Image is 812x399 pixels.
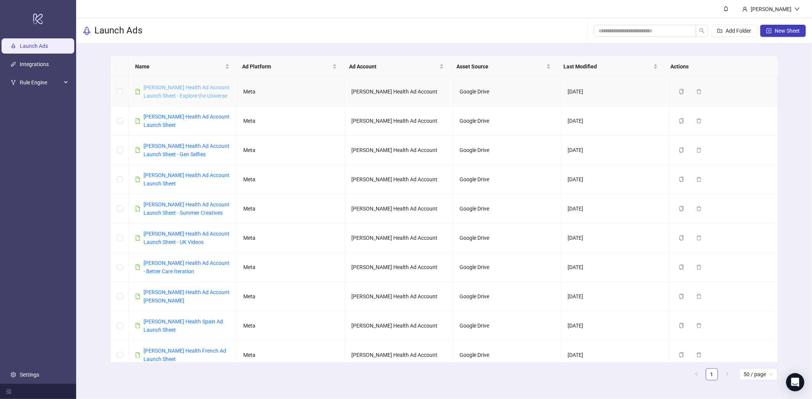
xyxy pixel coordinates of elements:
[694,372,699,376] span: left
[237,165,345,194] td: Meta
[345,253,453,282] td: [PERSON_NAME] Health Ad Account
[345,282,453,311] td: [PERSON_NAME] Health Ad Account
[144,84,230,99] a: [PERSON_NAME] Health Ad Account Launch Sheet - Explore the Universe
[129,56,236,77] th: Name
[562,253,670,282] td: [DATE]
[664,56,771,77] th: Actions
[696,147,702,153] span: delete
[691,368,703,380] li: Previous Page
[453,77,562,106] td: Google Drive
[563,62,652,71] span: Last Modified
[725,372,729,376] span: right
[562,136,670,165] td: [DATE]
[144,348,226,362] a: [PERSON_NAME] Health French Ad Launch Sheet
[562,340,670,370] td: [DATE]
[135,177,140,182] span: file
[679,177,684,182] span: copy
[242,62,330,71] span: Ad Platform
[237,77,345,106] td: Meta
[144,143,230,157] a: [PERSON_NAME] Health Ad Account Launch Sheet - Gen Selfies
[557,56,664,77] th: Last Modified
[453,311,562,340] td: Google Drive
[679,206,684,211] span: copy
[135,118,140,123] span: file
[699,28,705,33] span: search
[20,75,62,90] span: Rule Engine
[696,206,702,211] span: delete
[744,369,773,380] span: 50 / page
[711,25,757,37] button: Add Folder
[453,136,562,165] td: Google Drive
[742,6,748,12] span: user
[453,282,562,311] td: Google Drive
[345,194,453,223] td: [PERSON_NAME] Health Ad Account
[562,77,670,106] td: [DATE]
[696,352,702,358] span: delete
[237,311,345,340] td: Meta
[726,28,751,34] span: Add Folder
[135,294,140,299] span: file
[679,264,684,270] span: copy
[20,43,48,49] a: Launch Ads
[679,89,684,94] span: copy
[20,372,39,378] a: Settings
[144,172,230,187] a: [PERSON_NAME] Health Ad Account Launch Sheet
[135,264,140,270] span: file
[766,28,772,33] span: plus-square
[6,389,11,394] span: menu-fold
[135,235,140,241] span: file
[706,368,718,380] li: 1
[237,282,345,311] td: Meta
[562,106,670,136] td: [DATE]
[775,28,800,34] span: New Sheet
[135,147,140,153] span: file
[706,369,718,380] a: 1
[717,28,723,33] span: folder-add
[345,223,453,253] td: [PERSON_NAME] Health Ad Account
[679,323,684,328] span: copy
[135,206,140,211] span: file
[696,235,702,241] span: delete
[562,282,670,311] td: [DATE]
[696,177,702,182] span: delete
[679,235,684,241] span: copy
[453,106,562,136] td: Google Drive
[696,264,702,270] span: delete
[723,6,729,11] span: bell
[345,77,453,106] td: [PERSON_NAME] Health Ad Account
[20,61,49,67] a: Integrations
[562,165,670,194] td: [DATE]
[237,223,345,253] td: Meta
[453,340,562,370] td: Google Drive
[144,231,230,245] a: [PERSON_NAME] Health Ad Account Launch Sheet - UK Videos
[453,194,562,223] td: Google Drive
[144,289,230,304] a: [PERSON_NAME] Health Ad Account [PERSON_NAME]
[679,147,684,153] span: copy
[144,201,230,216] a: [PERSON_NAME] Health Ad Account Launch Sheet - Summer Creatives
[82,26,91,35] span: rocket
[562,311,670,340] td: [DATE]
[11,80,16,85] span: fork
[794,6,800,12] span: down
[679,352,684,358] span: copy
[349,62,438,71] span: Ad Account
[237,106,345,136] td: Meta
[345,311,453,340] td: [PERSON_NAME] Health Ad Account
[453,253,562,282] td: Google Drive
[144,114,230,128] a: [PERSON_NAME] Health Ad Account Launch Sheet
[450,56,557,77] th: Asset Source
[135,89,140,94] span: file
[696,323,702,328] span: delete
[748,5,794,13] div: [PERSON_NAME]
[135,62,223,71] span: Name
[721,368,733,380] button: right
[691,368,703,380] button: left
[345,136,453,165] td: [PERSON_NAME] Health Ad Account
[456,62,545,71] span: Asset Source
[679,294,684,299] span: copy
[237,253,345,282] td: Meta
[562,223,670,253] td: [DATE]
[135,352,140,358] span: file
[453,223,562,253] td: Google Drive
[237,340,345,370] td: Meta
